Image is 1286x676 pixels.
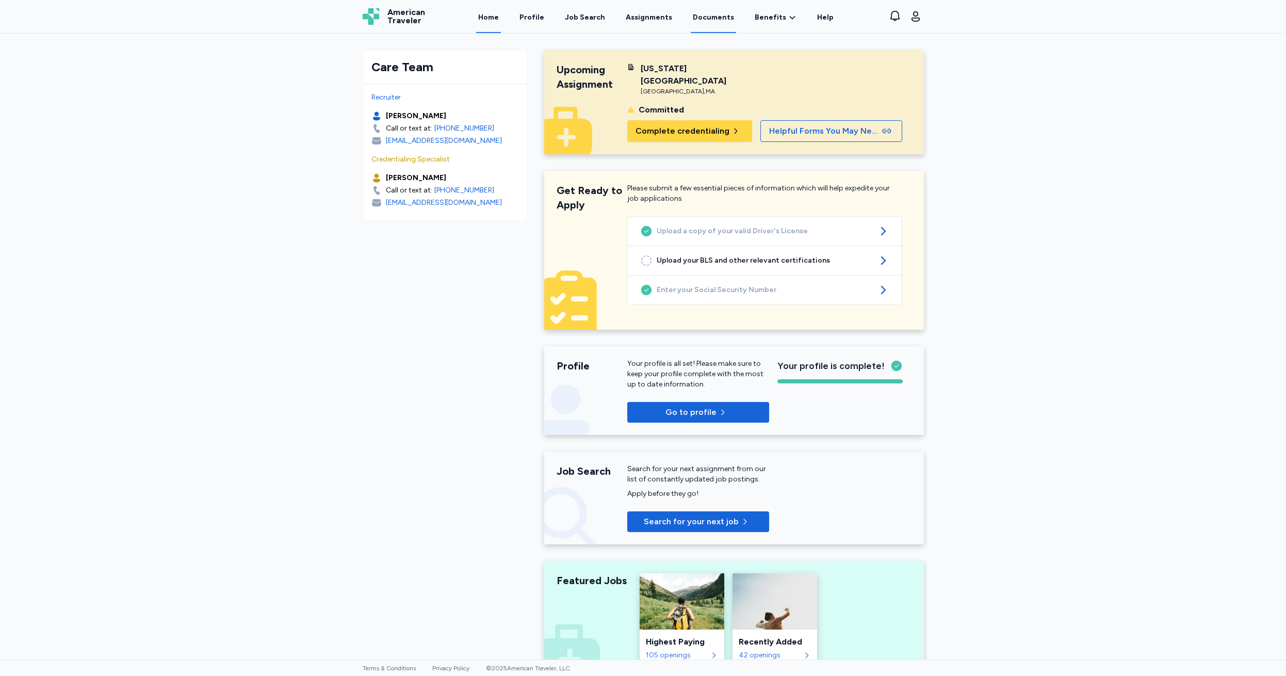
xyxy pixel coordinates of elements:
[769,125,880,137] span: Helpful Forms You May Need
[627,511,769,532] button: Search for your next job
[371,154,519,165] div: Credentialing Specialist
[732,573,817,667] a: Recently AddedRecently Added42 openings
[557,359,628,373] div: Profile
[646,650,708,661] div: 105 openings
[363,8,379,25] img: Logo
[691,1,736,33] a: Documents
[565,12,605,23] div: Job Search
[640,573,724,630] img: Highest Paying
[657,255,873,266] span: Upload your BLS and other relevant certifications
[627,120,752,142] button: Complete credentialing
[486,665,570,672] span: © 2025 American Traveler, LLC
[640,573,724,667] a: Highest PayingHighest Paying105 openings
[739,636,811,648] div: Recently Added
[557,573,628,588] div: Featured Jobs
[434,185,494,196] a: [PHONE_NUMBER]
[755,12,796,23] a: Benefits
[646,636,718,648] div: Highest Paying
[641,62,769,87] div: [US_STATE][GEOGRAPHIC_DATA]
[557,62,628,91] div: Upcoming Assignment
[386,123,432,134] div: Call or text at:
[371,92,519,103] div: Recruiter
[641,87,769,95] div: [GEOGRAPHIC_DATA] , MA
[386,185,432,196] div: Call or text at:
[627,359,769,390] p: Your profile is all set! Please make sure to keep your profile complete with the most up to date ...
[627,464,769,485] div: Search for your next assignment from our list of constantly updated job postings.
[557,464,628,478] div: Job Search
[627,489,769,499] div: Apply before they go!
[732,573,817,630] img: Recently Added
[371,59,519,75] div: Care Team
[639,104,684,116] div: Committed
[363,665,416,672] a: Terms & Conditions
[386,111,446,121] div: [PERSON_NAME]
[777,359,885,373] span: Your profile is complete!
[739,650,801,661] div: 42 openings
[386,198,502,208] div: [EMAIL_ADDRESS][DOMAIN_NAME]
[755,12,786,23] span: Benefits
[657,226,873,236] span: Upload a copy of your valid Driver's License
[386,136,502,146] div: [EMAIL_ADDRESS][DOMAIN_NAME]
[657,285,873,295] span: Enter your Social Security Number
[386,173,446,183] div: [PERSON_NAME]
[636,125,729,137] span: Complete credentialing
[627,402,769,423] button: Go to profile
[476,1,501,33] a: Home
[434,123,494,134] a: [PHONE_NUMBER]
[644,516,739,528] span: Search for your next job
[627,183,902,212] div: Please submit a few essential pieces of information which will help expedite your job applications.
[432,665,469,672] a: Privacy Policy
[760,120,902,142] button: Helpful Forms You May Need
[665,406,717,419] p: Go to profile
[557,183,628,212] div: Get Ready to Apply
[387,8,425,25] span: American Traveler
